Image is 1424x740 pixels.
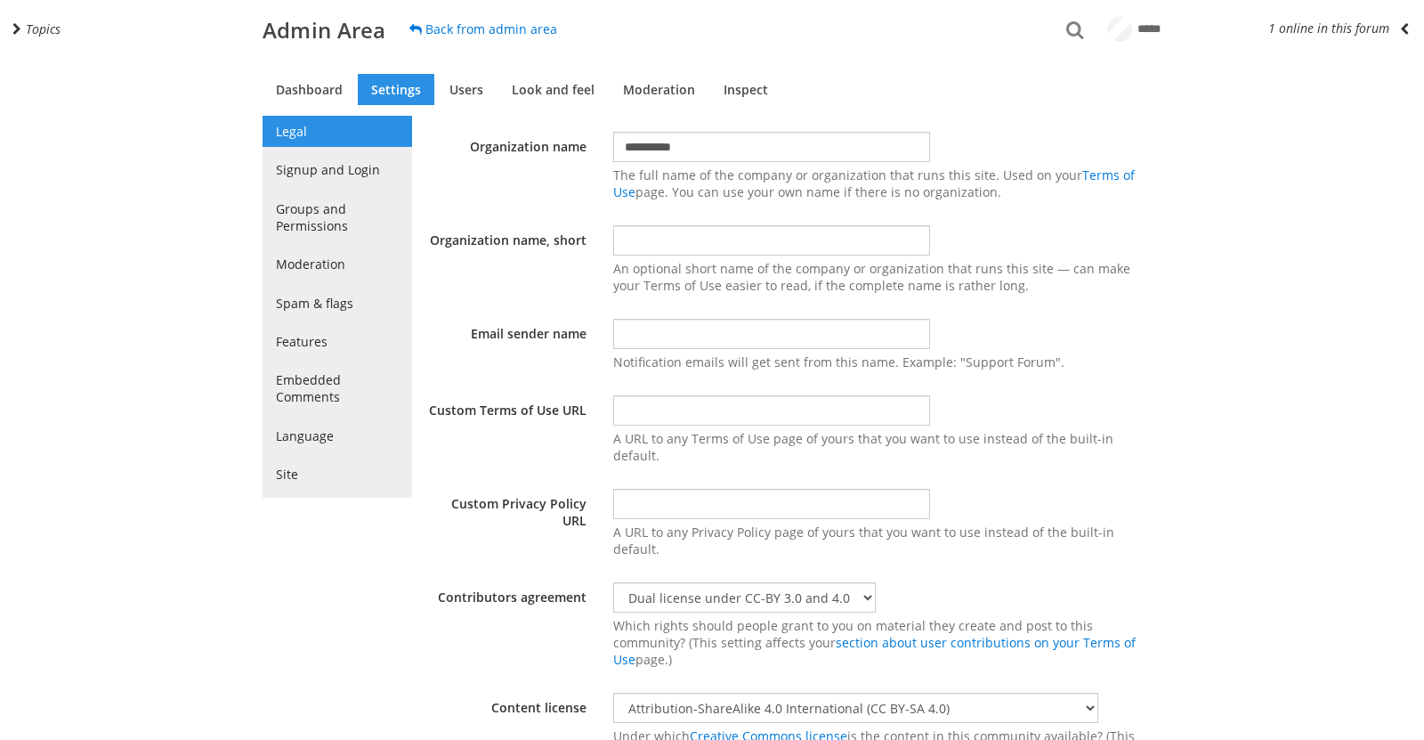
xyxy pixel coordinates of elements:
label: Content license [412,684,599,716]
a: Features [263,326,412,357]
span: Which rights should people grant to you on material they create and post to this community? (This... [613,617,1136,668]
span: An optional short name of the company or organization that runs this site — can make your Terms o... [613,260,1130,294]
button: 1 online in this forum [1256,10,1424,46]
a: Moderation [610,74,708,105]
a: Inspect [710,74,781,105]
a: Terms of Use [613,167,1135,200]
span: A URL to any Terms of Use page of yours that you want to use instead of the built-in default. [613,430,1113,464]
a: Language [263,420,412,451]
span: 1 online in this forum [1268,20,1389,37]
span: A URL to any Privacy Policy page of yours that you want to use instead of the built-in default. [613,524,1114,557]
label: Contributors agreement [412,573,599,606]
a: section about user contributions on your Terms of Use [613,634,1136,668]
a: Look and feel [498,74,608,105]
span: The full name of the company or organization that runs this site. Used on your page. You can use ... [613,167,1135,200]
label: Organization name [412,123,599,155]
a: Signup and Login [263,154,412,185]
a: Users [436,74,497,105]
span: Topics [26,20,61,37]
h1: Admin Area [263,20,385,41]
a: Moderation [263,248,412,280]
label: Custom Privacy Policy URL [412,480,599,529]
label: Custom Terms of Use URL [412,386,599,419]
a: Back from admin area [399,14,568,45]
span: Notification emails will get sent from this name. Example: "Support Forum". [613,354,1064,370]
a: Site [263,459,412,490]
a: Embedded Comments [263,364,412,412]
a: Settings [358,74,434,105]
label: Organization name, short [412,216,599,248]
a: Spam & flags [263,288,412,319]
a: Dashboard [263,74,356,105]
label: Email sender name [412,310,599,342]
a: Groups and Permissions [263,193,412,241]
a: Legal [263,116,412,147]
